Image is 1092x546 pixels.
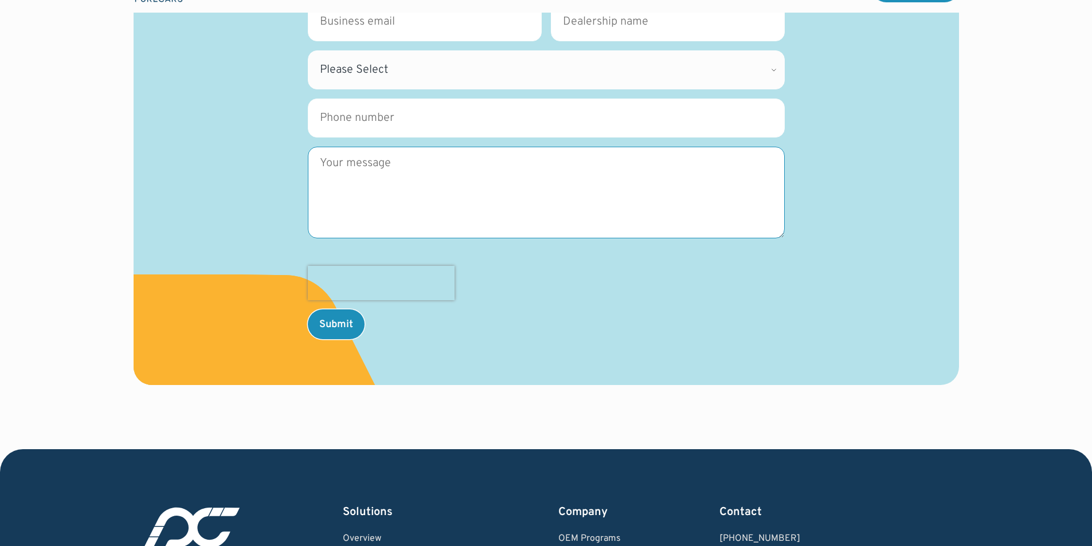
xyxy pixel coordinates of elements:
[719,504,906,520] div: Contact
[558,534,621,544] a: OEM Programs
[308,309,365,339] input: Submit
[551,2,785,41] input: Dealership name
[719,534,906,544] div: [PHONE_NUMBER]
[558,504,621,520] div: Company
[343,504,460,520] div: Solutions
[308,99,785,138] input: Phone number
[343,534,460,544] a: Overview
[308,266,455,300] iframe: reCAPTCHA
[308,2,542,41] input: Business email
